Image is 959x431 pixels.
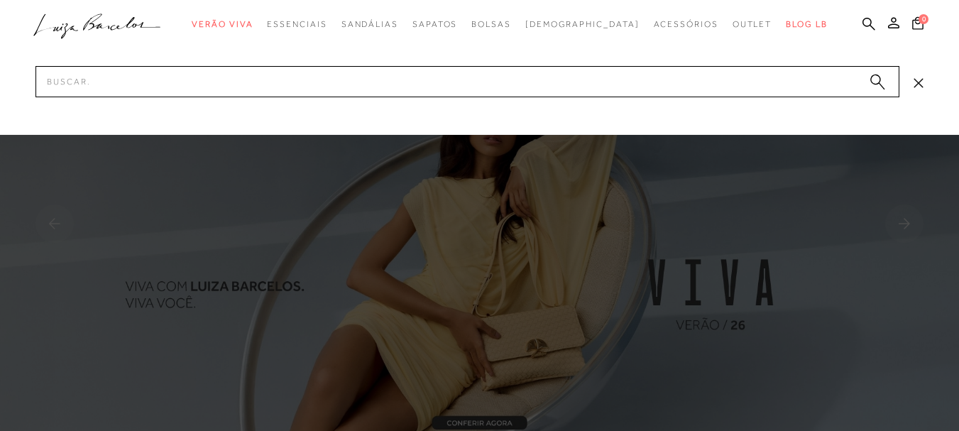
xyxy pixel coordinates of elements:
span: 0 [919,14,928,24]
span: Outlet [733,19,772,29]
a: categoryNavScreenReaderText [267,11,327,38]
span: Bolsas [471,19,511,29]
a: BLOG LB [786,11,827,38]
a: categoryNavScreenReaderText [654,11,718,38]
span: BLOG LB [786,19,827,29]
span: Acessórios [654,19,718,29]
a: categoryNavScreenReaderText [471,11,511,38]
span: Sandálias [341,19,398,29]
a: categoryNavScreenReaderText [341,11,398,38]
input: Buscar. [35,66,899,97]
span: [DEMOGRAPHIC_DATA] [525,19,640,29]
span: Essenciais [267,19,327,29]
a: categoryNavScreenReaderText [192,11,253,38]
a: categoryNavScreenReaderText [412,11,457,38]
button: 0 [908,16,928,35]
span: Verão Viva [192,19,253,29]
a: noSubCategoriesText [525,11,640,38]
span: Sapatos [412,19,457,29]
a: categoryNavScreenReaderText [733,11,772,38]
